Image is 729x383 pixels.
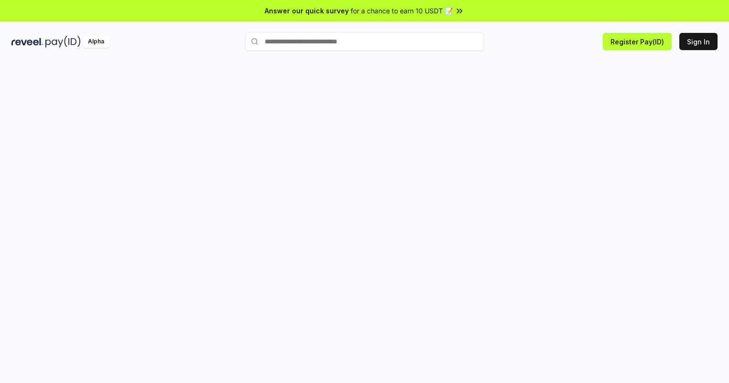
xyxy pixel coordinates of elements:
[45,36,81,48] img: pay_id
[351,6,453,16] span: for a chance to earn 10 USDT 📝
[265,6,349,16] span: Answer our quick survey
[11,36,43,48] img: reveel_dark
[83,36,109,48] div: Alpha
[603,33,672,50] button: Register Pay(ID)
[679,33,718,50] button: Sign In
